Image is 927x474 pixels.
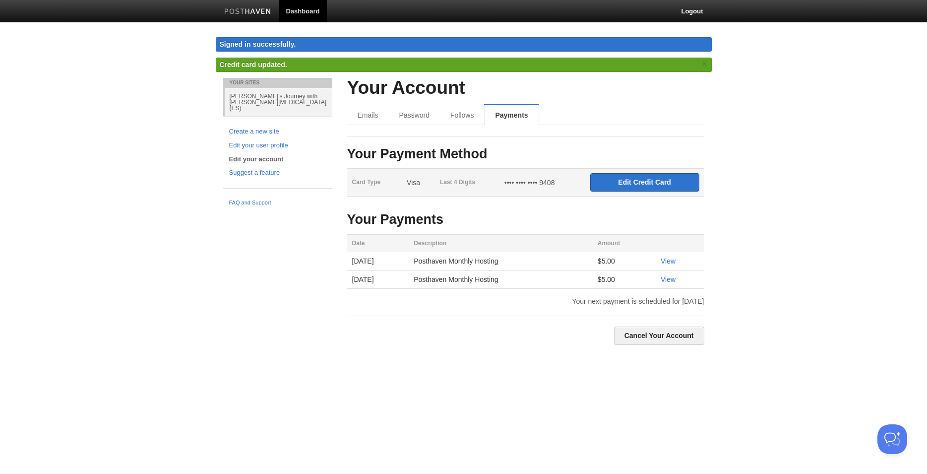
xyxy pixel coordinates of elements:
[347,78,704,98] h2: Your Account
[347,235,409,253] th: Date
[661,275,676,283] a: View
[223,78,332,88] li: Your Sites
[229,168,326,178] a: Suggest a feature
[347,169,402,197] th: Card Type
[593,271,656,289] td: $5.00
[484,105,539,125] a: Payments
[499,169,585,197] td: •••• •••• •••• 9408
[347,147,704,162] h3: Your Payment Method
[229,140,326,151] a: Edit your user profile
[224,8,271,16] img: Posthaven-bar
[229,154,326,165] a: Edit your account
[389,105,440,125] a: Password
[409,252,593,271] td: Posthaven Monthly Hosting
[347,212,704,227] h3: Your Payments
[435,169,499,197] th: Last 4 Digits
[409,235,593,253] th: Description
[590,173,699,192] input: Edit Credit Card
[220,61,287,68] span: Credit card updated.
[440,105,484,125] a: Follows
[347,105,389,125] a: Emails
[340,298,712,305] div: Your next payment is scheduled for [DATE]
[347,252,409,271] td: [DATE]
[614,327,704,345] a: Cancel Your Account
[225,88,332,116] a: [PERSON_NAME]'s Journey with [PERSON_NAME][MEDICAL_DATA] (ES)
[402,169,435,197] td: Visa
[229,127,326,137] a: Create a new site
[229,199,326,207] a: FAQ and Support
[216,37,712,52] div: Signed in successfully.
[661,257,676,265] a: View
[593,235,656,253] th: Amount
[877,424,907,454] iframe: Help Scout Beacon - Open
[700,58,709,70] a: ×
[347,271,409,289] td: [DATE]
[593,252,656,271] td: $5.00
[409,271,593,289] td: Posthaven Monthly Hosting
